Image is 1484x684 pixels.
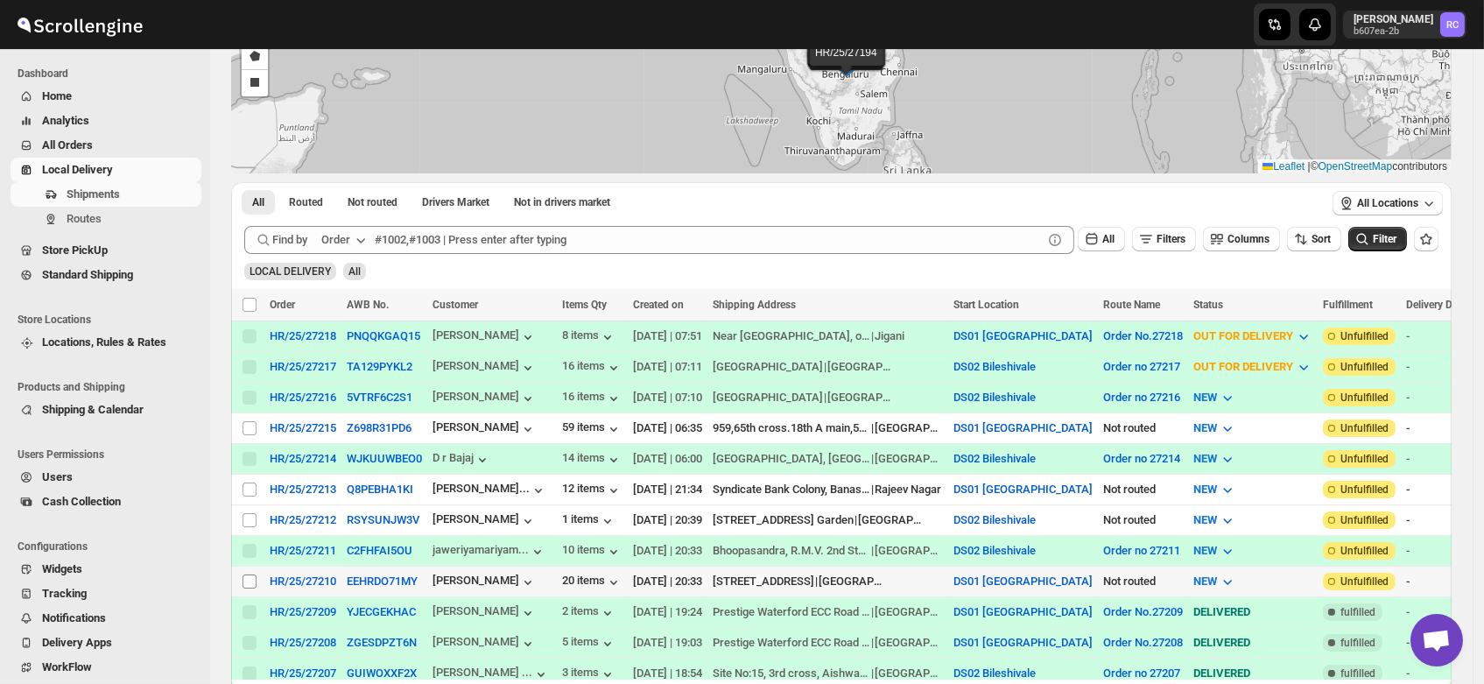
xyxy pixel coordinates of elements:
button: Routes [11,207,201,231]
div: 3 items [562,666,616,683]
img: Marker [833,56,860,75]
div: [DATE] | 07:51 [633,328,702,345]
span: Filters [1157,233,1185,245]
button: All [1078,227,1125,251]
button: NEW [1183,445,1247,473]
button: Order no 27214 [1103,452,1180,465]
div: [DATE] | 20:33 [633,542,702,560]
button: HR/25/27214 [270,452,336,465]
div: [STREET_ADDRESS] [713,573,814,590]
button: Notifications [11,606,201,631]
div: Prestige Waterford ECC Road Pattandur Agrahara [GEOGRAPHIC_DATA] [713,634,870,652]
span: Customer [433,299,478,311]
img: Marker [832,53,858,72]
div: [DATE] | 21:34 [633,481,702,498]
text: RC [1446,19,1459,31]
div: 10 items [562,543,622,561]
button: YJECGEKHAC [347,605,416,618]
button: 16 items [562,390,622,407]
div: | [713,450,943,468]
div: - [1406,542,1466,560]
div: [GEOGRAPHIC_DATA] [713,389,823,406]
button: DS01 [GEOGRAPHIC_DATA] [953,636,1093,649]
span: All [252,195,264,209]
span: NEW [1193,421,1217,434]
button: 5 items [562,635,616,652]
div: Order [321,231,350,249]
button: Order no 27216 [1103,391,1180,404]
div: [PERSON_NAME] [433,420,537,438]
span: LOCAL DELIVERY [250,265,331,278]
div: Syndicate Bank Colony, Banashankari 3rd Stage, [GEOGRAPHIC_DATA] [713,481,870,498]
button: NEW [1183,568,1247,596]
button: Order No.27218 [1103,329,1183,342]
button: Filter [1348,227,1407,251]
span: Home [42,89,72,102]
img: Marker [835,53,862,72]
span: Shipping & Calendar [42,403,144,416]
div: 16 items [562,359,622,377]
button: HR/25/27211 [270,544,336,557]
div: [PERSON_NAME] ... [433,666,532,679]
button: HR/25/27212 [270,513,336,526]
div: [DATE] | 20:39 [633,511,702,529]
div: - [1406,573,1466,590]
span: Analytics [42,114,89,127]
div: Not routed [1103,481,1183,498]
div: | [713,603,943,621]
button: WorkFlow [11,655,201,680]
button: Order No.27208 [1103,636,1183,649]
a: Draw a polygon [242,44,268,70]
button: HR/25/27208 [270,636,336,649]
button: Home [11,84,201,109]
div: HR/25/27215 [270,421,336,434]
button: HR/25/27217 [270,360,336,373]
button: D r Bajaj [433,451,491,469]
div: - [1406,634,1466,652]
span: Sort [1312,233,1331,245]
span: Unfulfilled [1340,483,1389,497]
button: [PERSON_NAME] [433,635,537,652]
div: - [1406,603,1466,621]
img: ScrollEngine [14,3,145,46]
div: [PERSON_NAME] [433,604,537,622]
button: 14 items [562,451,622,469]
button: [PERSON_NAME] [433,574,537,591]
button: 12 items [562,482,622,499]
button: C2FHFAI5OU [347,544,412,557]
button: NEW [1183,414,1247,442]
div: - [1406,389,1466,406]
button: DS01 [GEOGRAPHIC_DATA] [953,575,1093,588]
div: [GEOGRAPHIC_DATA] [875,603,943,621]
button: Filters [1132,227,1196,251]
div: [GEOGRAPHIC_DATA] [827,358,896,376]
button: 5VTRF6C2S1 [347,391,412,404]
div: Bhoopasandra, R.M.V. 2nd Stage [713,542,870,560]
button: Sort [1287,227,1341,251]
img: Marker [833,53,860,73]
span: Unfulfilled [1340,421,1389,435]
div: [DATE] | 19:03 [633,634,702,652]
div: | [713,481,943,498]
div: [DATE] | 18:54 [633,665,702,682]
span: Unfulfilled [1340,360,1389,374]
a: Draw a rectangle [242,70,268,96]
button: [PERSON_NAME] [433,512,537,530]
span: All [1102,233,1115,245]
span: NEW [1193,452,1217,465]
button: 20 items [562,574,622,591]
button: All Locations [1333,191,1443,215]
button: DS01 [GEOGRAPHIC_DATA] [953,483,1093,496]
div: | [713,511,943,529]
span: Not in drivers market [514,195,610,209]
button: 2 items [562,604,616,622]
